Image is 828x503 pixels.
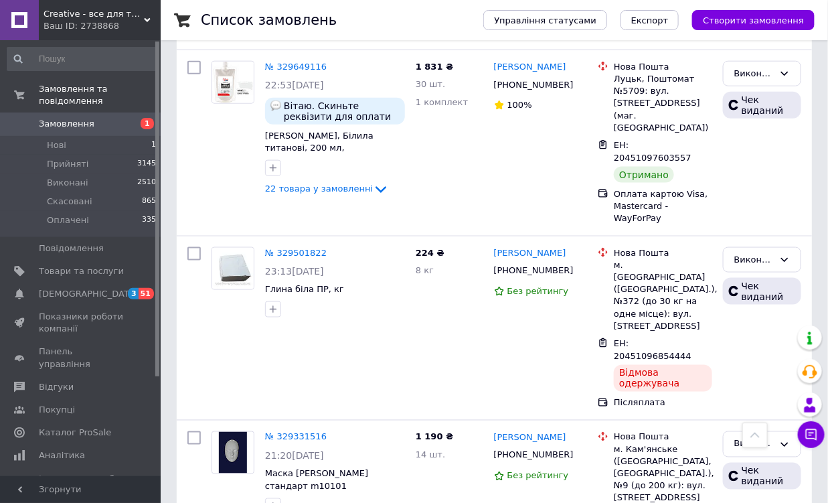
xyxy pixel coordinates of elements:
[142,196,156,208] span: 865
[614,73,712,134] div: Луцьк, Поштомат №5709: вул. [STREET_ADDRESS] (маг. [GEOGRAPHIC_DATA])
[39,242,104,255] span: Повідомлення
[270,100,281,111] img: :speech_balloon:
[39,265,124,277] span: Товари та послуги
[201,12,337,28] h1: Список замовлень
[137,177,156,189] span: 2510
[494,432,566,445] a: [PERSON_NAME]
[614,365,712,392] div: Відмова одержувача
[7,47,157,71] input: Пошук
[265,80,324,90] span: 22:53[DATE]
[416,248,444,258] span: 224 ₴
[507,286,569,296] span: Без рейтингу
[723,463,801,490] div: Чек виданий
[47,158,88,170] span: Прийняті
[614,397,712,409] div: Післяплата
[614,431,712,443] div: Нова Пошта
[416,450,445,460] span: 14 шт.
[494,265,574,275] span: [PHONE_NUMBER]
[614,259,712,332] div: м. [GEOGRAPHIC_DATA] ([GEOGRAPHIC_DATA].), №372 (до 30 кг на одне місце): вул. [STREET_ADDRESS]
[494,61,566,74] a: [PERSON_NAME]
[265,131,374,165] a: [PERSON_NAME], Білила титанові, 200 мл, [PERSON_NAME] Studio
[416,97,468,107] span: 1 комплект
[734,437,774,451] div: Виконано
[265,184,373,194] span: 22 товара у замовленні
[507,100,532,110] span: 100%
[494,80,574,90] span: [PHONE_NUMBER]
[44,8,144,20] span: Creative - все для творчих людей
[39,288,138,300] span: [DEMOGRAPHIC_DATA]
[614,140,691,163] span: ЕН: 20451097603557
[416,79,445,89] span: 30 шт.
[39,381,74,393] span: Відгуки
[614,338,691,361] span: ЕН: 20451096854444
[212,62,254,103] img: Фото товару
[734,253,774,267] div: Виконано
[265,266,324,277] span: 23:13[DATE]
[416,432,453,442] span: 1 190 ₴
[265,284,344,294] a: Глина біла ПР, кг
[507,471,569,481] span: Без рейтингу
[39,118,94,130] span: Замовлення
[151,139,156,151] span: 1
[692,10,815,30] button: Створити замовлення
[39,346,124,370] span: Панель управління
[139,288,154,299] span: 51
[39,427,111,439] span: Каталог ProSale
[614,188,712,225] div: Оплата картою Visa, Mastercard - WayForPay
[137,158,156,170] span: 3145
[47,196,92,208] span: Скасовані
[39,311,124,335] span: Показники роботи компанії
[494,15,596,25] span: Управління статусами
[679,15,815,25] a: Створити замовлення
[219,432,247,474] img: Фото товару
[620,10,679,30] button: Експорт
[703,15,804,25] span: Створити замовлення
[128,288,139,299] span: 3
[212,61,254,104] a: Фото товару
[284,100,400,122] span: Вітаю. Скиньте реквізити для оплати на вайбер, будь ласка
[212,431,254,474] a: Фото товару
[47,214,89,226] span: Оплачені
[39,83,161,107] span: Замовлення та повідомлення
[47,177,88,189] span: Виконані
[212,247,254,290] a: Фото товару
[39,473,124,497] span: Інструменти веб-майстра та SEO
[494,247,566,260] a: [PERSON_NAME]
[265,248,327,258] a: № 329501822
[47,139,66,151] span: Нові
[265,184,389,194] a: 22 товара у замовленні
[631,15,669,25] span: Експорт
[483,10,607,30] button: Управління статусами
[212,248,254,289] img: Фото товару
[39,449,85,461] span: Аналітика
[142,214,156,226] span: 335
[265,469,368,492] a: Маска [PERSON_NAME] стандарт m10101
[723,278,801,305] div: Чек виданий
[798,421,825,448] button: Чат з покупцем
[723,92,801,119] div: Чек виданий
[265,451,324,461] span: 21:20[DATE]
[141,118,154,129] span: 1
[265,432,327,442] a: № 329331516
[494,450,574,460] span: [PHONE_NUMBER]
[416,62,453,72] span: 1 831 ₴
[734,67,774,81] div: Виконано
[614,247,712,259] div: Нова Пошта
[44,20,161,32] div: Ваш ID: 2738868
[614,167,674,183] div: Отримано
[265,62,327,72] a: № 329649116
[39,404,75,416] span: Покупці
[416,265,434,275] span: 8 кг
[614,61,712,73] div: Нова Пошта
